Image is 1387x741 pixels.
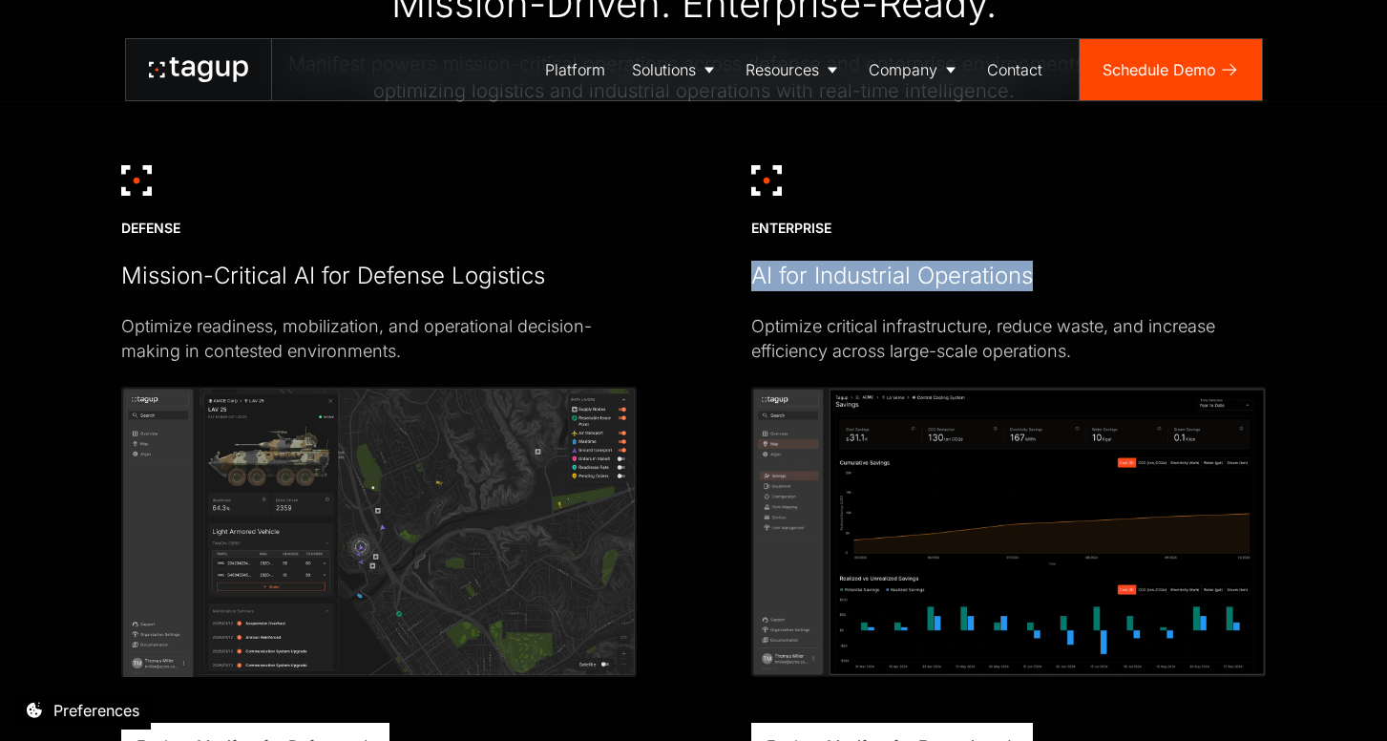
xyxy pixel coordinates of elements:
div: Mission-Critical AI for Defense Logistics [121,261,545,291]
div: Schedule Demo [1103,58,1216,81]
div: AI for Industrial Operations [751,261,1033,291]
div: DEFENSE [121,219,180,238]
div: Solutions [632,58,696,81]
div: ENTERPRISE [751,219,831,238]
div: Platform [545,58,605,81]
a: Platform [532,39,619,100]
a: Contact [974,39,1056,100]
div: Contact [987,58,1042,81]
a: Solutions [619,39,732,100]
div: Optimize critical infrastructure, reduce waste, and increase efficiency across large-scale operat... [751,314,1267,364]
div: Resources [746,58,819,81]
a: Company [855,39,974,100]
div: Preferences [53,699,139,722]
a: Resources [732,39,855,100]
a: Schedule Demo [1080,39,1262,100]
div: Optimize readiness, mobilization, and operational decision-making in contested environments. [121,314,637,364]
div: Company [869,58,937,81]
